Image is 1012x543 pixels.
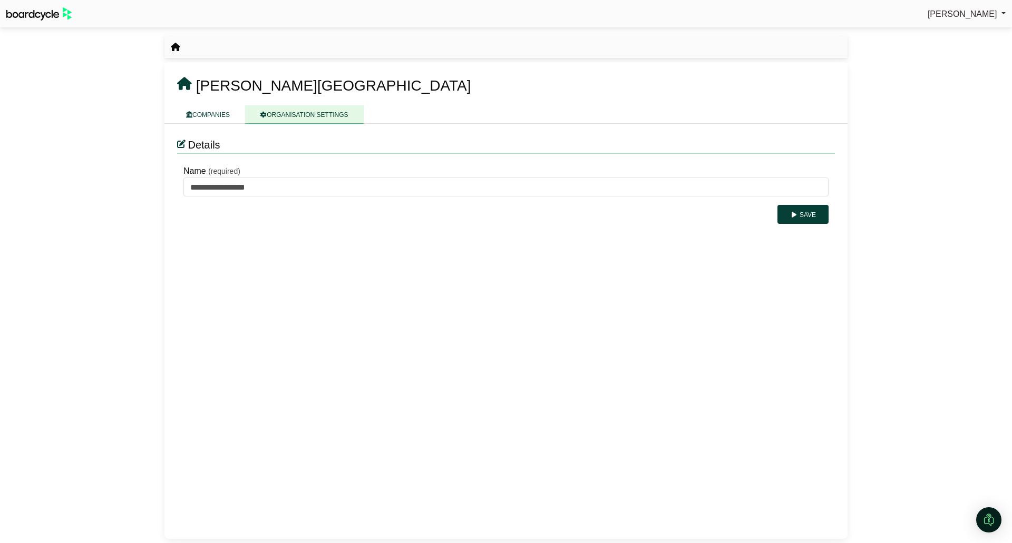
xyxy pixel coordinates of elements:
div: Open Intercom Messenger [976,507,1001,532]
nav: breadcrumb [171,41,180,54]
a: COMPANIES [171,105,245,124]
a: [PERSON_NAME] [928,7,1006,21]
label: Name [183,164,206,178]
span: [PERSON_NAME][GEOGRAPHIC_DATA] [196,77,471,94]
span: Details [188,139,220,151]
span: [PERSON_NAME] [928,9,997,18]
button: Save [777,205,829,224]
img: BoardcycleBlackGreen-aaafeed430059cb809a45853b8cf6d952af9d84e6e89e1f1685b34bfd5cb7d64.svg [6,7,72,21]
small: (required) [208,167,240,175]
a: ORGANISATION SETTINGS [245,105,363,124]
